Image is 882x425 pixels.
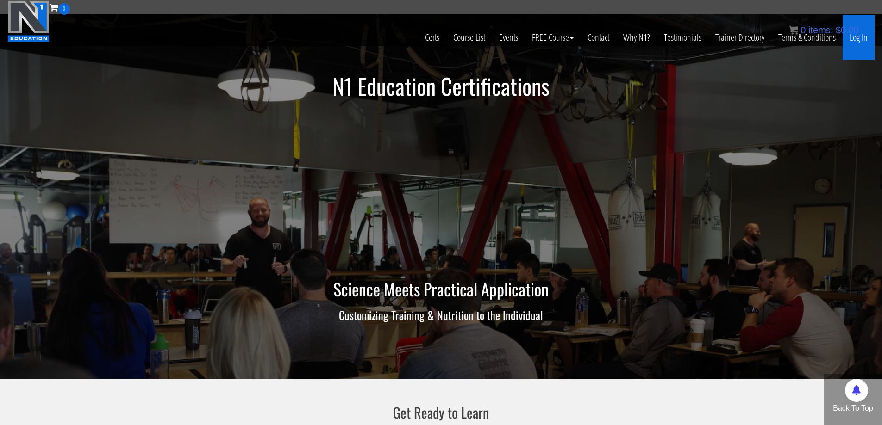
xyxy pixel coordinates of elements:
[836,25,859,35] bdi: 0.00
[525,15,581,60] a: FREE Course
[418,15,446,60] a: Certs
[170,74,712,99] h1: N1 Education Certifications
[836,25,841,35] span: $
[843,15,875,60] a: Log In
[50,1,70,13] a: 0
[771,15,843,60] a: Terms & Conditions
[801,25,806,35] span: 0
[492,15,525,60] a: Events
[446,15,492,60] a: Course List
[7,0,50,42] img: n1-education
[808,25,833,35] span: items:
[58,3,70,15] span: 0
[824,403,882,414] p: Back To Top
[170,309,712,321] h3: Customizing Training & Nutrition to the Individual
[616,15,657,60] a: Why N1?
[708,15,771,60] a: Trainer Directory
[170,280,712,298] h2: Science Meets Practical Application
[789,25,859,35] a: 0 items: $0.00
[581,15,616,60] a: Contact
[657,15,708,60] a: Testimonials
[789,25,798,35] img: icon11.png
[256,405,626,420] h2: Get Ready to Learn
